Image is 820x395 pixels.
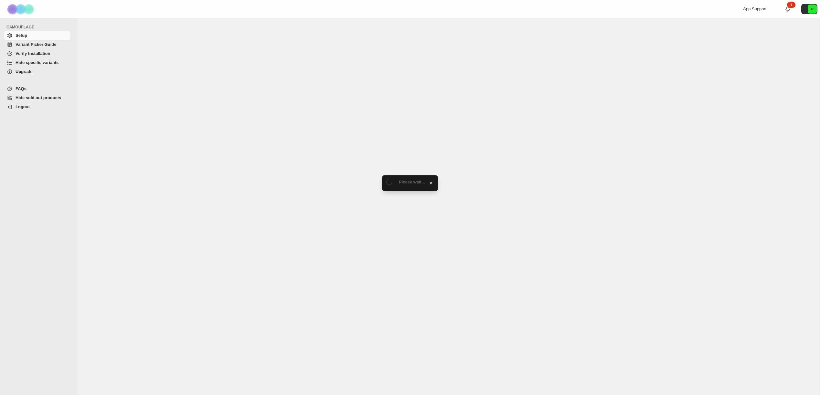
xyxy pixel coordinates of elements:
span: FAQs [16,86,26,91]
a: Setup [4,31,70,40]
span: Upgrade [16,69,33,74]
span: Hide specific variants [16,60,59,65]
span: Variant Picker Guide [16,42,56,47]
button: Avatar with initials R [801,4,817,14]
span: Setup [16,33,27,38]
span: Logout [16,104,30,109]
a: FAQs [4,84,70,93]
a: Logout [4,102,70,111]
a: Verify Installation [4,49,70,58]
a: Variant Picker Guide [4,40,70,49]
div: 1 [787,2,795,8]
img: Camouflage [5,0,37,18]
span: App Support [743,6,766,11]
a: Hide sold out products [4,93,70,102]
span: CAMOUFLAGE [6,25,73,30]
span: Avatar with initials R [808,5,817,14]
span: Please wait... [399,180,425,184]
text: R [811,7,814,11]
a: Upgrade [4,67,70,76]
a: Hide specific variants [4,58,70,67]
span: Verify Installation [16,51,50,56]
span: Hide sold out products [16,95,61,100]
a: 1 [784,6,791,12]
